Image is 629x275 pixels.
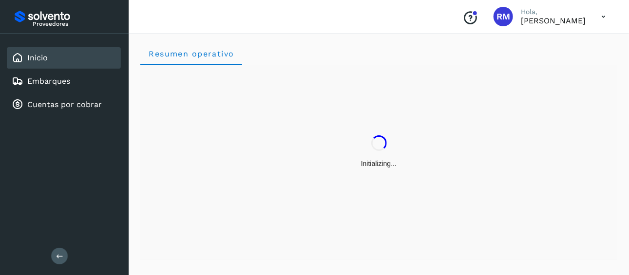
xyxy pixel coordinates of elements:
a: Embarques [27,76,70,86]
p: Hola, [521,8,586,16]
div: Embarques [7,71,121,92]
p: RICARDO MONTEMAYOR [521,16,586,25]
p: Proveedores [33,20,117,27]
span: Resumen operativo [148,49,234,58]
a: Cuentas por cobrar [27,100,102,109]
a: Inicio [27,53,48,62]
div: Cuentas por cobrar [7,94,121,115]
div: Inicio [7,47,121,69]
